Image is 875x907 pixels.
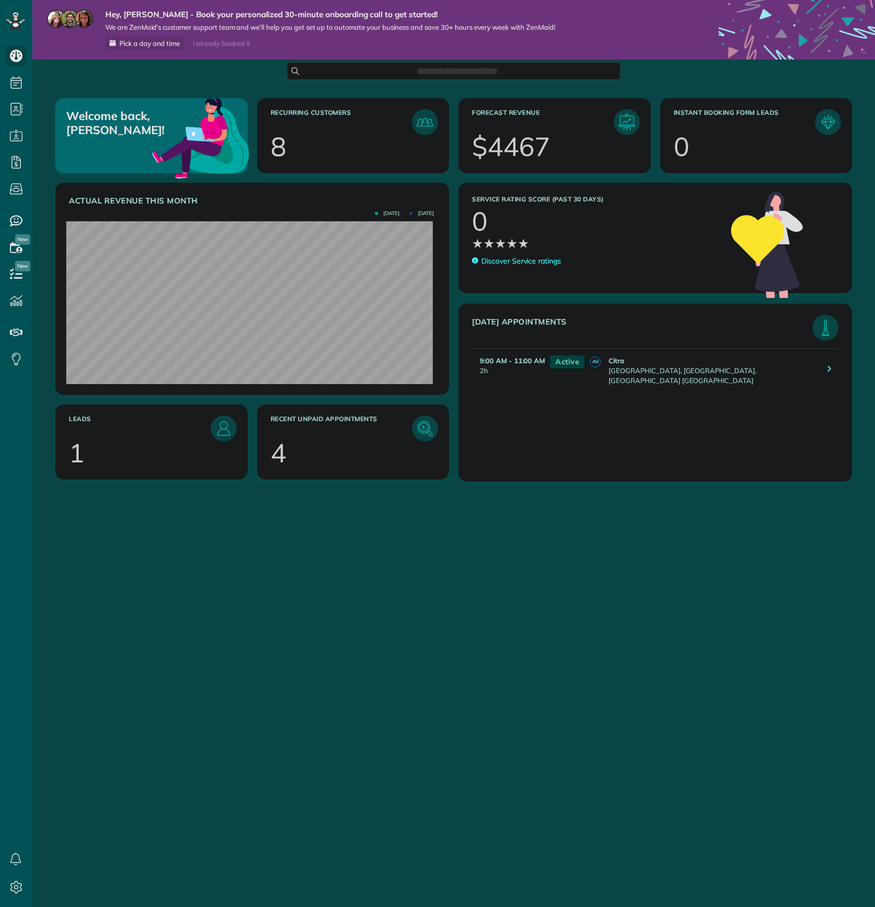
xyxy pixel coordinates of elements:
img: icon_leads-1bed01f49abd5b7fead27621c3d59655bb73ed531f8eeb49469d10e621d6b896.png [213,418,234,439]
span: ★ [495,234,506,253]
h3: [DATE] Appointments [472,317,812,341]
span: Search ZenMaid… [428,66,487,76]
h3: Recent unpaid appointments [271,415,412,441]
p: Discover Service ratings [481,256,561,267]
span: ★ [472,234,483,253]
span: We are ZenMaid’s customer support team and we’ll help you get set up to automate your business an... [105,23,555,32]
img: icon_todays_appointments-901f7ab196bb0bea1936b74009e4eb5ffbc2d2711fa7634e0d609ed5ef32b18b.png [815,317,836,338]
img: dashboard_welcome-42a62b7d889689a78055ac9021e634bf52bae3f8056760290aed330b23ab8690.png [150,86,251,187]
strong: 9:00 AM - 11:00 AM [480,356,545,365]
img: icon_form_leads-04211a6a04a5b2264e4ee56bc0799ec3eb69b7e499cbb523a139df1d13a81ae0.png [818,112,838,133]
span: [DATE] [409,211,434,216]
span: ★ [506,234,518,253]
td: 2h [472,349,545,391]
strong: Citra [609,356,624,365]
img: michelle-19f622bdf1676172e81f8f8fba1fb50e276960ebfe0243fe18214015130c80e4.jpg [75,9,93,28]
span: New [15,234,30,245]
div: 8 [271,134,286,160]
h3: Instant Booking Form Leads [674,109,816,135]
a: Discover Service ratings [472,256,561,267]
strong: Hey, [PERSON_NAME] - Book your personalized 30-minute onboarding call to get started! [105,9,555,20]
h3: Recurring Customers [271,109,412,135]
h3: Service Rating score (past 30 days) [472,196,721,203]
span: ★ [518,234,529,253]
div: $4467 [472,134,550,160]
div: 0 [674,134,689,160]
h3: Forecast Revenue [472,109,614,135]
span: ★ [483,234,495,253]
h3: Leads [69,415,211,441]
div: 4 [271,440,286,466]
p: Welcome back, [PERSON_NAME]! [66,109,186,137]
img: icon_unpaid_appointments-47b8ce3997adf2238b356f14209ab4cced10bd1f174958f3ca8f1d0dd7fffeee.png [415,418,435,439]
a: Pick a day and time [105,37,185,50]
span: New [15,261,30,271]
h3: Actual Revenue this month [69,196,438,206]
div: 1 [69,440,84,466]
img: jorge-587dff0eeaa6aab1f244e6dc62b8924c3b6ad411094392a53c71c6c4a576187d.jpg [60,9,79,28]
img: icon_recurring_customers-cf858462ba22bcd05b5a5880d41d6543d210077de5bb9ebc9590e49fd87d84ed.png [415,112,435,133]
span: Pick a day and time [119,39,180,47]
img: maria-72a9807cf96188c08ef61303f053569d2e2a8a1cde33d635c8a3ac13582a053d.jpg [47,9,66,28]
span: [DATE] [375,211,399,216]
div: 0 [472,208,488,234]
div: I already booked it [187,37,256,50]
span: AV [590,356,601,367]
td: [GEOGRAPHIC_DATA], [GEOGRAPHIC_DATA], [GEOGRAPHIC_DATA] [GEOGRAPHIC_DATA] [606,349,820,391]
span: Active [550,355,585,368]
img: icon_forecast_revenue-8c13a41c7ed35a8dcfafea3cbb826a0462acb37728057bba2d056411b612bbbe.png [616,112,637,133]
